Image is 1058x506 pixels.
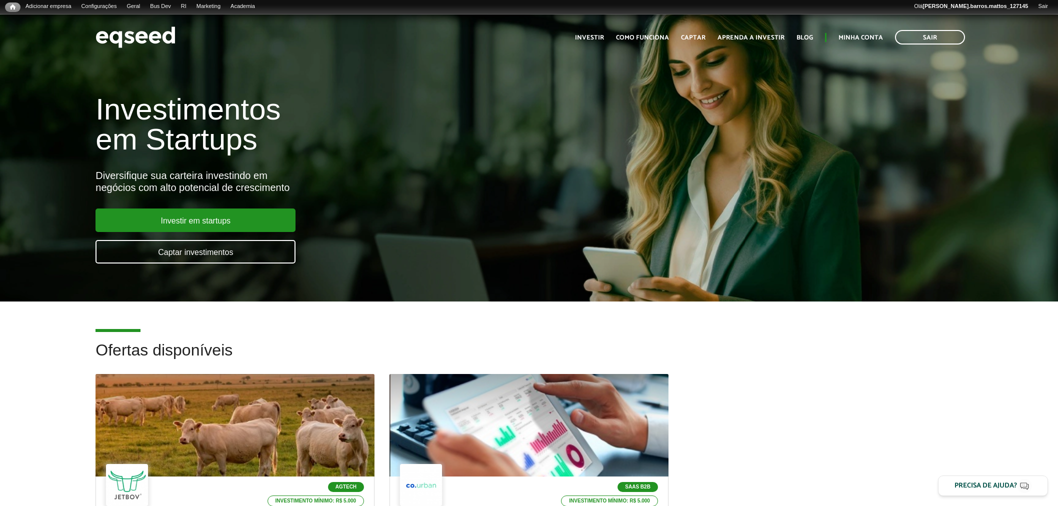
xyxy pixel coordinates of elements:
[796,34,813,41] a: Blog
[145,2,176,10] a: Bus Dev
[95,24,175,50] img: EqSeed
[95,94,609,154] h1: Investimentos em Startups
[121,2,145,10] a: Geral
[575,34,604,41] a: Investir
[328,482,364,492] p: Agtech
[176,2,191,10] a: RI
[909,2,1033,10] a: Olá[PERSON_NAME].barros.mattos_127145
[95,341,962,374] h2: Ofertas disponíveis
[225,2,260,10] a: Academia
[838,34,883,41] a: Minha conta
[617,482,658,492] p: SaaS B2B
[1033,2,1053,10] a: Sair
[95,240,295,263] a: Captar investimentos
[76,2,122,10] a: Configurações
[10,3,15,10] span: Início
[191,2,225,10] a: Marketing
[95,169,609,193] div: Diversifique sua carteira investindo em negócios com alto potencial de crescimento
[717,34,784,41] a: Aprenda a investir
[922,3,1028,9] strong: [PERSON_NAME].barros.mattos_127145
[895,30,965,44] a: Sair
[616,34,669,41] a: Como funciona
[5,2,20,12] a: Início
[20,2,76,10] a: Adicionar empresa
[681,34,705,41] a: Captar
[95,208,295,232] a: Investir em startups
